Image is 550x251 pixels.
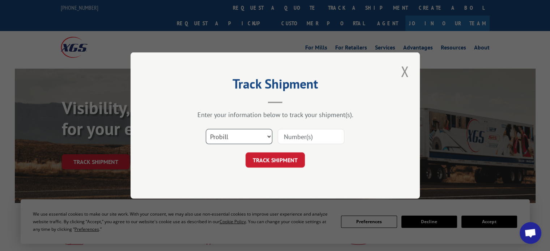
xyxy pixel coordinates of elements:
[246,152,305,168] button: TRACK SHIPMENT
[167,111,384,119] div: Enter your information below to track your shipment(s).
[398,61,411,81] button: Close modal
[520,222,541,244] a: Open chat
[167,79,384,92] h2: Track Shipment
[278,129,344,144] input: Number(s)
